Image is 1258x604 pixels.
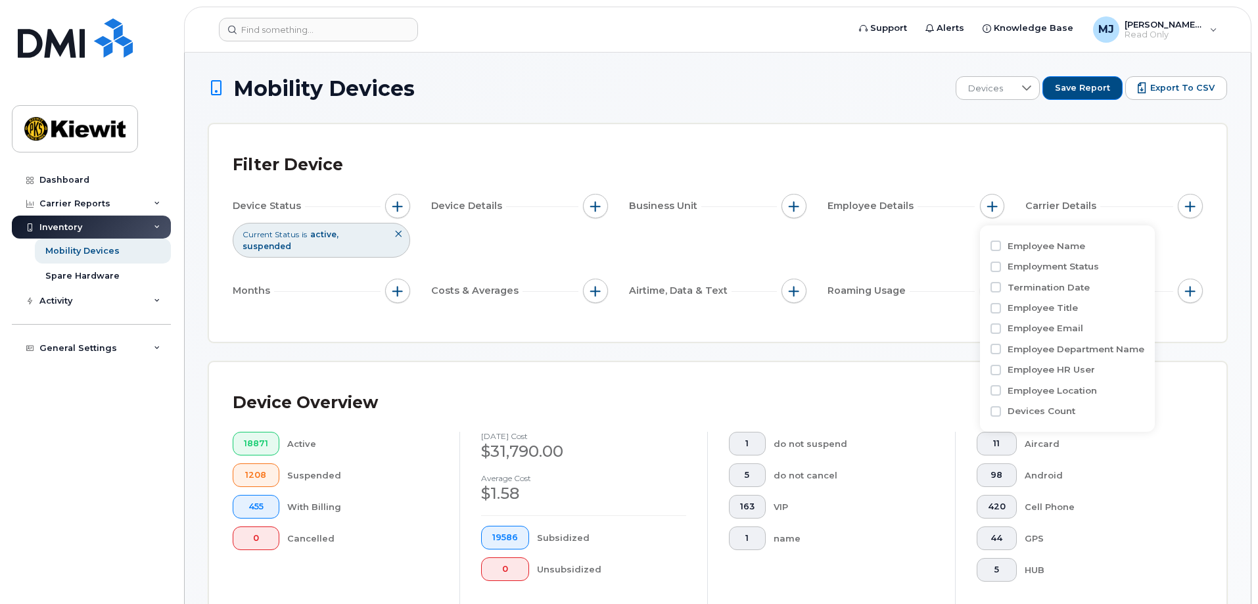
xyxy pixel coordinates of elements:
[629,284,732,298] span: Airtime, Data & Text
[537,557,687,581] div: Unsubsidized
[1150,82,1215,94] span: Export to CSV
[287,495,439,519] div: With Billing
[481,526,529,549] button: 19586
[243,241,291,251] span: suspended
[956,77,1015,101] span: Devices
[233,284,274,298] span: Months
[977,558,1017,582] button: 5
[233,148,343,182] div: Filter Device
[774,463,935,487] div: do not cancel
[977,463,1017,487] button: 98
[827,284,910,298] span: Roaming Usage
[988,438,1006,449] span: 11
[233,77,415,100] span: Mobility Devices
[729,526,766,550] button: 1
[740,438,755,449] span: 1
[729,463,766,487] button: 5
[629,199,701,213] span: Business Unit
[243,229,299,240] span: Current Status
[1008,281,1090,294] label: Termination Date
[774,495,935,519] div: VIP
[233,495,279,519] button: 455
[977,432,1017,455] button: 11
[988,533,1006,544] span: 44
[1025,199,1100,213] span: Carrier Details
[537,526,687,549] div: Subsidized
[481,557,529,581] button: 0
[774,432,935,455] div: do not suspend
[233,199,305,213] span: Device Status
[492,532,518,543] span: 19586
[1201,547,1248,594] iframe: Messenger Launcher
[481,440,686,463] div: $31,790.00
[1025,558,1182,582] div: HUB
[287,432,439,455] div: Active
[1042,76,1123,100] button: Save Report
[244,438,268,449] span: 18871
[740,533,755,544] span: 1
[977,495,1017,519] button: 420
[1008,384,1097,397] label: Employee Location
[1055,82,1110,94] span: Save Report
[729,432,766,455] button: 1
[481,482,686,505] div: $1.58
[1008,405,1075,417] label: Devices Count
[740,501,755,512] span: 163
[233,386,378,420] div: Device Overview
[1025,495,1182,519] div: Cell Phone
[1008,260,1099,273] label: Employment Status
[827,199,918,213] span: Employee Details
[244,470,268,480] span: 1208
[287,526,439,550] div: Cancelled
[431,284,523,298] span: Costs & Averages
[310,229,338,239] span: active
[233,463,279,487] button: 1208
[1025,463,1182,487] div: Android
[244,501,268,512] span: 455
[481,432,686,440] h4: [DATE] cost
[1025,526,1182,550] div: GPS
[1008,343,1144,356] label: Employee Department Name
[774,526,935,550] div: name
[988,501,1006,512] span: 420
[431,199,506,213] span: Device Details
[977,526,1017,550] button: 44
[244,533,268,544] span: 0
[1025,432,1182,455] div: Aircard
[1008,322,1083,335] label: Employee Email
[988,565,1006,575] span: 5
[492,564,518,574] span: 0
[287,463,439,487] div: Suspended
[233,526,279,550] button: 0
[729,495,766,519] button: 163
[988,470,1006,480] span: 98
[1008,302,1078,314] label: Employee Title
[1008,240,1085,252] label: Employee Name
[1008,363,1095,376] label: Employee HR User
[740,470,755,480] span: 5
[233,432,279,455] button: 18871
[1125,76,1227,100] button: Export to CSV
[481,474,686,482] h4: Average cost
[302,229,307,240] span: is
